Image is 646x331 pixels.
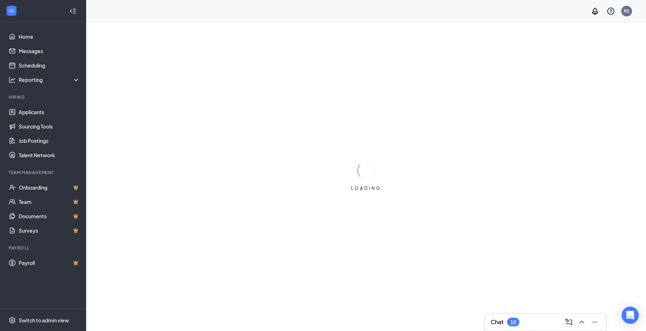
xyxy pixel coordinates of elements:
a: Messages [19,44,80,58]
div: LOADING [348,185,384,191]
div: Payroll [9,245,79,251]
div: Open Intercom Messenger [622,307,639,324]
button: ComposeMessage [563,316,575,328]
a: Home [19,29,80,44]
a: Talent Network [19,148,80,162]
svg: Collapse [69,8,76,15]
a: PayrollCrown [19,256,80,270]
a: OnboardingCrown [19,180,80,195]
svg: Settings [9,317,16,324]
a: Applicants [19,105,80,119]
a: Job Postings [19,134,80,148]
div: RS [624,8,629,14]
svg: ComposeMessage [565,318,573,326]
a: DocumentsCrown [19,209,80,223]
svg: WorkstreamLogo [8,7,15,14]
svg: Notifications [591,7,599,15]
div: Hiring [9,94,79,100]
a: TeamCrown [19,195,80,209]
div: Team Management [9,169,79,176]
button: ChevronUp [576,316,588,328]
svg: ChevronUp [577,318,586,326]
div: 10 [510,319,516,325]
svg: Analysis [9,76,16,83]
svg: QuestionInfo [607,7,615,15]
div: Reporting [19,76,80,83]
button: Minimize [589,316,600,328]
a: Sourcing Tools [19,119,80,134]
div: Switch to admin view [19,317,69,324]
svg: Minimize [590,318,599,326]
a: SurveysCrown [19,223,80,238]
a: Scheduling [19,58,80,73]
h3: Chat [491,318,504,326]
